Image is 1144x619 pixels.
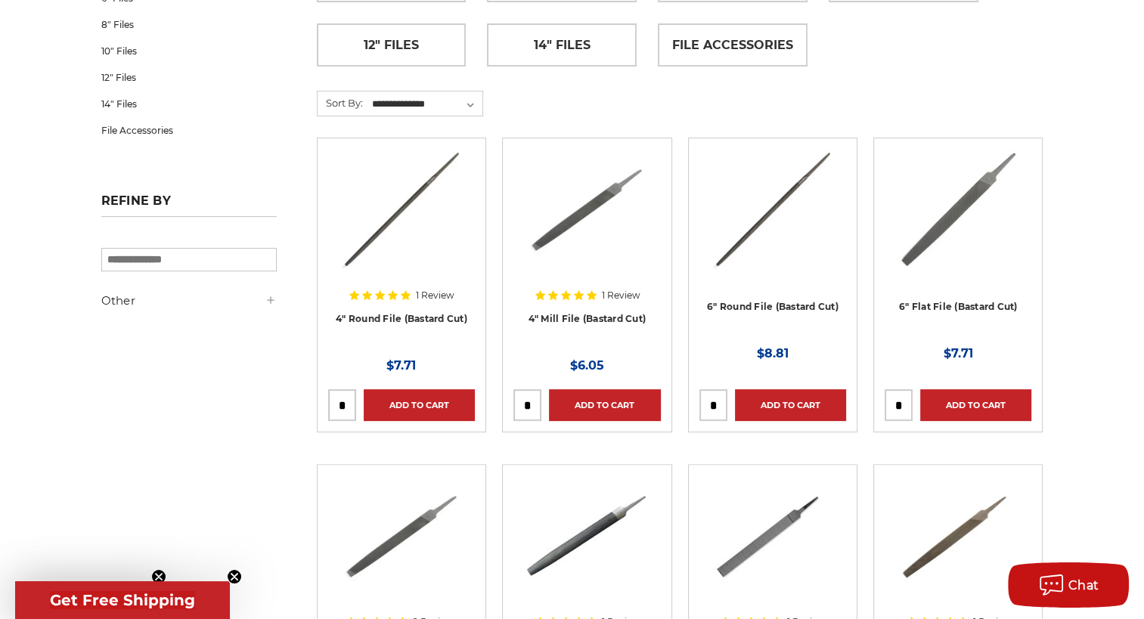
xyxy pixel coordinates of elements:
a: File Accessories [659,24,807,66]
span: 1 Review [602,291,640,300]
span: $6.05 [570,358,604,373]
a: 10" Files [101,38,277,64]
a: 6" Flat File (Bastard Cut) [899,301,1018,312]
a: 4" Mill File (Bastard Cut) [529,313,646,324]
h5: Other [101,292,277,310]
a: Add to Cart [735,389,846,421]
span: Get Free Shipping [50,591,195,609]
a: 6" Round File (Bastard Cut) [707,301,839,312]
a: Add to Cart [364,389,475,421]
img: 6" Mill File Bastard Cut [341,475,462,596]
a: 4" Round File (Bastard Cut) [336,313,467,324]
span: $7.71 [386,358,416,373]
a: 8" Files [101,11,277,38]
button: Close teaser [151,569,166,584]
button: Chat [1008,562,1129,608]
a: 12" Files [101,64,277,91]
img: 8" Mill Curved Tooth File with Tang [712,475,833,596]
a: 6" Flat Bastard File [885,149,1031,296]
span: 12" Files [364,32,419,58]
span: Chat [1068,578,1099,593]
span: $7.71 [944,346,973,361]
a: Add to Cart [549,389,660,421]
a: 14" Files [488,24,636,66]
img: 4 Inch Round File Bastard Cut, Double Cut [340,149,463,270]
img: 4" Mill File Bastard Cut [526,149,647,270]
span: $8.81 [757,346,789,361]
a: File Accessories [101,117,277,144]
a: 6 Inch Round File Bastard Cut, Double Cut [699,149,846,296]
span: 14" Files [534,32,591,58]
img: 6" Half round bastard file [526,475,647,596]
button: Close teaser [227,569,242,584]
div: Get Free ShippingClose teaser [15,581,230,619]
span: 1 Review [416,291,454,300]
a: 14" Files [101,91,277,117]
img: 8 Inch Lathe File, Single Cut [898,475,1018,596]
a: 4" Mill File Bastard Cut [513,149,660,296]
a: 12" Files [318,24,466,66]
span: File Accessories [672,32,793,58]
label: Sort By: [318,91,363,114]
img: 6" Flat Bastard File [897,149,1019,270]
a: Add to Cart [920,389,1031,421]
img: 6 Inch Round File Bastard Cut, Double Cut [712,149,834,270]
a: 4 Inch Round File Bastard Cut, Double Cut [328,149,475,296]
h5: Refine by [101,193,277,217]
select: Sort By: [370,93,482,116]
